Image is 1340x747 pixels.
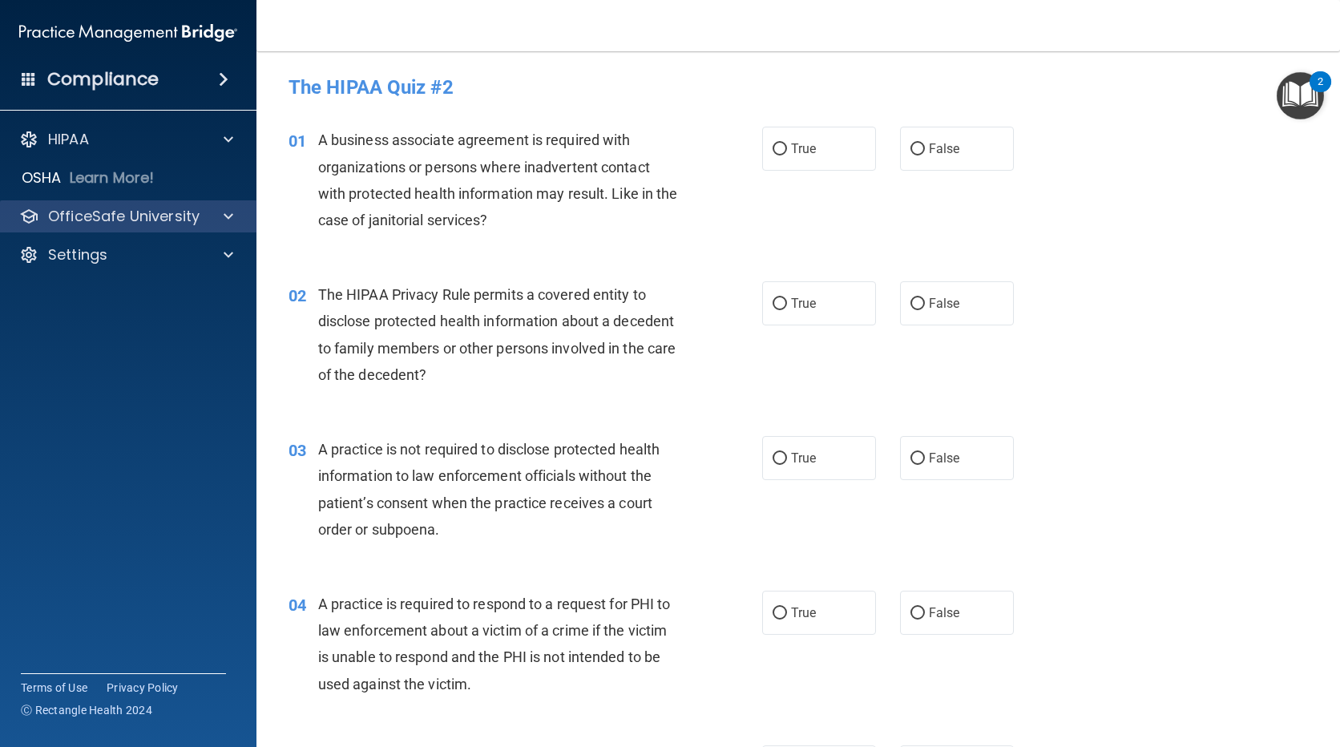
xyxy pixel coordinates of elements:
p: OfficeSafe University [48,207,200,226]
input: True [773,608,787,620]
p: HIPAA [48,130,89,149]
a: OfficeSafe University [19,207,233,226]
span: A business associate agreement is required with organizations or persons where inadvertent contac... [318,131,678,228]
span: True [791,450,816,466]
a: Privacy Policy [107,680,179,696]
p: OSHA [22,168,62,188]
div: 2 [1318,82,1323,103]
span: A practice is not required to disclose protected health information to law enforcement officials ... [318,441,660,538]
input: False [910,453,925,465]
span: A practice is required to respond to a request for PHI to law enforcement about a victim of a cri... [318,596,671,692]
span: 01 [289,131,306,151]
input: False [910,608,925,620]
a: HIPAA [19,130,233,149]
span: True [791,605,816,620]
a: Terms of Use [21,680,87,696]
input: False [910,143,925,155]
p: Learn More! [70,168,155,188]
a: Settings [19,245,233,264]
input: True [773,143,787,155]
span: The HIPAA Privacy Rule permits a covered entity to disclose protected health information about a ... [318,286,676,383]
span: 04 [289,596,306,615]
h4: Compliance [47,68,159,91]
input: False [910,298,925,310]
span: 03 [289,441,306,460]
span: Ⓒ Rectangle Health 2024 [21,702,152,718]
span: True [791,141,816,156]
span: False [929,605,960,620]
span: 02 [289,286,306,305]
span: False [929,296,960,311]
img: PMB logo [19,17,237,49]
span: False [929,141,960,156]
button: Open Resource Center, 2 new notifications [1277,72,1324,119]
p: Settings [48,245,107,264]
h4: The HIPAA Quiz #2 [289,77,1308,98]
input: True [773,298,787,310]
input: True [773,453,787,465]
span: False [929,450,960,466]
span: True [791,296,816,311]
